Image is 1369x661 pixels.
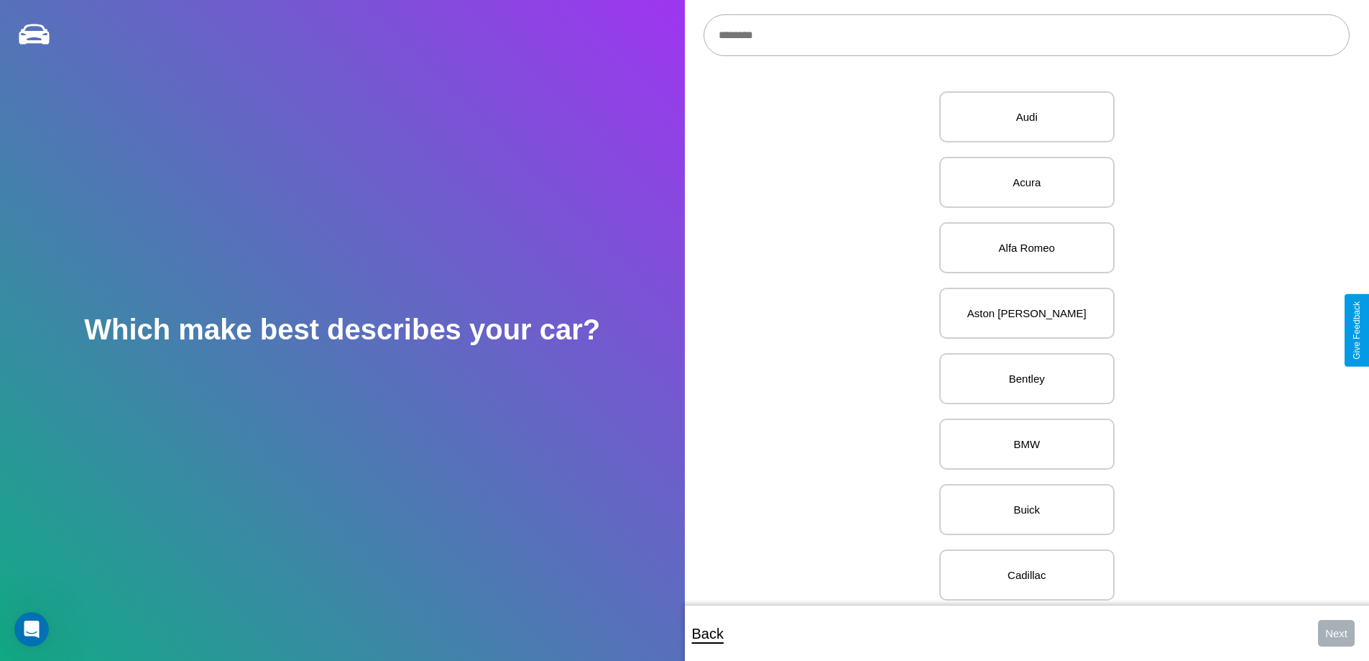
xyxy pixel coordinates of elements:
[1352,301,1362,360] div: Give Feedback
[84,314,600,346] h2: Which make best describes your car?
[955,500,1099,519] p: Buick
[955,434,1099,454] p: BMW
[1318,620,1355,647] button: Next
[955,304,1099,323] p: Aston [PERSON_NAME]
[955,173,1099,192] p: Acura
[955,107,1099,127] p: Audi
[955,369,1099,388] p: Bentley
[692,621,724,647] p: Back
[14,612,49,647] iframe: Intercom live chat
[955,238,1099,257] p: Alfa Romeo
[955,565,1099,585] p: Cadillac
